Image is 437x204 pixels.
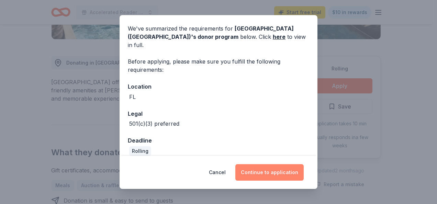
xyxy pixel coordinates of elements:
div: Legal [128,109,309,118]
div: FL [129,93,136,101]
div: We've summarized the requirements for below. Click to view in full. [128,24,309,49]
button: Cancel [209,164,226,181]
a: here [273,33,285,41]
div: 501(c)(3) preferred [129,120,179,128]
div: Location [128,82,309,91]
div: Deadline [128,136,309,145]
button: Continue to application [235,164,304,181]
div: Before applying, please make sure you fulfill the following requirements: [128,57,309,74]
div: Rolling [129,146,151,156]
